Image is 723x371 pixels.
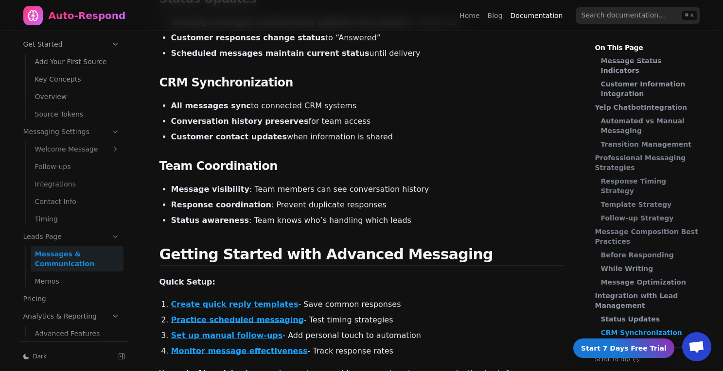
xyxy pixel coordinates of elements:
[159,159,278,173] strong: Team Coordination
[171,117,309,126] strong: Conversation history preserves
[31,176,123,192] a: Integrations
[19,124,123,139] a: Messaging Settings
[31,246,123,271] a: Messages & Communication
[601,176,699,196] a: Response Timing Strategy
[488,11,503,20] a: Blog
[601,117,685,135] strong: Automated vs Manual Messaging
[171,199,564,211] li: : Prevent duplicate responses
[31,141,123,157] a: Welcome Message
[573,338,674,358] a: Start 7 Days Free Trial
[595,291,699,310] a: Integration with Lead Management
[171,300,299,309] a: Create quick reply templates
[19,36,123,52] a: Get Started
[171,131,564,143] li: when information is shared
[23,6,126,25] a: Home page
[19,350,111,363] button: Dark
[601,116,699,135] a: Automated vs Manual Messaging
[601,250,699,260] a: Before Responding
[601,200,699,209] a: Template Strategy
[31,54,123,69] a: Add Your First Source
[171,101,251,110] strong: All messages sync
[31,273,123,289] a: Memos
[171,132,287,141] strong: Customer contact updates
[601,315,660,323] strong: Status Updates
[31,89,123,104] a: Overview
[601,177,667,195] strong: Response Timing Strategy
[171,331,283,340] a: Set up manual follow-ups
[459,11,479,20] a: Home
[171,48,564,59] li: until delivery
[115,350,128,363] button: Collapse sidebar
[171,215,564,226] li: : Team knows who’s handling which leads
[49,9,126,22] div: Auto-Respond
[601,140,691,148] strong: Transition Management
[601,329,682,337] strong: CRM Synchronization
[171,216,249,225] strong: Status awareness
[595,102,699,112] a: Yelp ChatbotIntegration
[595,227,699,246] a: Message Composition Best Practices
[601,57,662,74] strong: Message Status Indicators
[31,159,123,174] a: Follow-ups
[171,100,564,112] li: to connected CRM systems
[171,49,370,58] strong: Scheduled messages maintain current status
[19,308,123,324] a: Analytics & Reporting
[31,326,123,341] a: Advanced Features
[171,299,564,310] li: - Save common responses
[171,330,564,341] li: - Add personal touch to automation
[31,106,123,122] a: Source Tokens
[171,315,304,324] a: Practice scheduled messaging
[171,32,564,44] li: to “Answered”
[171,200,271,209] strong: Response coordination
[601,328,699,337] a: CRM Synchronization
[601,264,699,273] a: While Writing
[171,33,325,42] strong: Customer responses change status
[31,211,123,227] a: Timing
[601,314,699,324] a: Status Updates
[601,79,699,99] a: Customer Information Integration
[31,71,123,87] a: Key Concepts
[601,278,686,286] strong: Message Optimization
[171,184,564,195] li: : Team members can see conversation history
[171,314,564,326] li: - Test timing strategies
[19,229,123,244] a: Leads Page
[595,355,704,363] button: Scroll to top
[511,11,563,20] a: Documentation
[159,277,215,287] strong: Quick Setup:
[171,116,564,127] li: for team access
[19,291,123,306] a: Pricing
[171,345,564,357] li: - Track response rates
[171,346,308,355] a: Monitor message effectiveness
[601,214,674,222] strong: Follow-up Strategy
[595,153,699,172] a: Professional Messaging Strategies
[171,185,249,194] strong: Message visibility
[587,31,712,52] p: On This Page
[159,76,293,89] strong: CRM Synchronization
[601,80,686,98] strong: Customer Information Integration
[601,251,674,259] strong: Before Responding
[576,7,700,24] input: Search documentation…
[595,103,644,111] strong: Yelp Chatbot
[601,277,699,287] a: Message Optimization
[601,213,699,223] a: Follow-up Strategy
[682,332,711,361] div: Open chat
[601,139,699,149] a: Transition Management
[601,265,653,272] strong: While Writing
[601,201,672,208] strong: Template Strategy
[601,56,699,75] a: Message Status Indicators
[159,246,564,266] h2: Getting Started with Advanced Messaging
[31,194,123,209] a: Contact Info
